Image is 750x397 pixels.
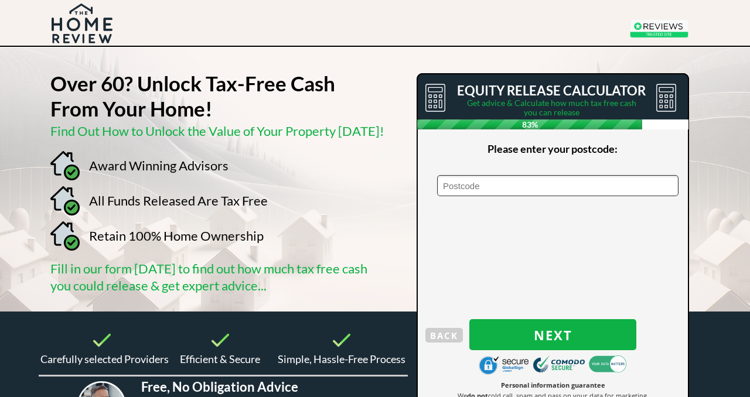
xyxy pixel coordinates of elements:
[469,319,636,350] button: Next
[278,352,405,365] span: Simple, Hassle-Free Process
[141,379,298,395] span: Free, No Obligation Advice
[487,142,618,155] span: Please enter your postcode:
[417,119,642,129] span: 83%
[50,71,335,121] strong: Over 60? Unlock Tax-Free Cash From Your Home!
[469,327,636,343] span: Next
[50,123,384,139] span: Find Out How to Unlock the Value of Your Property [DATE]!
[89,228,264,244] span: Retain 100% Home Ownership
[180,352,260,365] span: Efficient & Secure
[501,381,605,389] span: Personal information guarantee
[89,193,268,208] span: All Funds Released Are Tax Free
[50,261,367,293] span: Fill in our form [DATE] to find out how much tax free cash you could release & get expert advice...
[89,158,229,173] span: Award Winning Advisors
[437,175,679,196] input: Postcode
[40,352,169,365] span: Carefully selected Providers
[425,328,463,343] button: BACK
[457,83,646,98] span: EQUITY RELEASE CALCULATOR
[467,98,636,117] span: Get advice & Calculate how much tax free cash you can release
